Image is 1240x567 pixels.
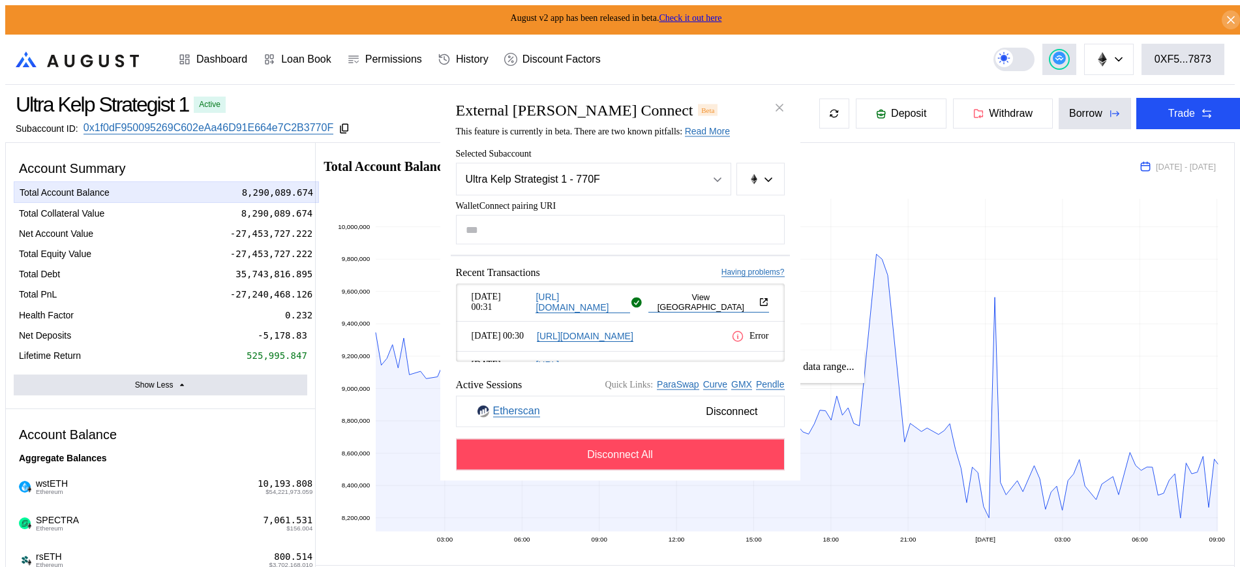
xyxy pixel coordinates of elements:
img: svg+xml,%3c [26,486,33,493]
span: Disconnect [701,400,763,422]
div: Total Equity Value [19,248,91,260]
text: 18:00 [823,536,839,543]
a: Check it out here [659,13,721,23]
h2: Total Account Balance [324,160,1119,173]
div: 800.514 [274,551,312,562]
div: Health Factor [19,309,74,321]
div: -27,240,468.126 [230,288,312,300]
span: Active Sessions [456,378,522,390]
div: Error [731,329,769,343]
div: Loan Book [281,54,331,65]
div: 8,290,089.674 [242,187,314,198]
img: Icon___Dark.png [19,554,31,566]
a: [URL][DOMAIN_NAME] [536,359,630,380]
div: Net Account Value [19,228,93,239]
div: Beta [698,104,718,115]
text: 8,800,000 [342,417,370,424]
button: Disconnect All [456,438,785,470]
div: Borrow [1069,108,1102,119]
span: wstETH [31,478,68,495]
text: 9,800,000 [342,255,370,262]
span: Selected Subaccount [456,148,785,159]
div: Permissions [365,54,422,65]
div: 0.232 [285,309,312,321]
div: Lifetime Return [19,350,81,361]
text: 9,600,000 [342,288,370,295]
img: chain logo [749,174,759,184]
span: Withdraw [989,108,1033,119]
span: Ethereum [36,525,79,532]
span: $54,221,973.059 [265,489,312,495]
div: Account Summary [14,156,307,181]
span: WalletConnect pairing URI [456,200,785,211]
text: 9,400,000 [342,320,370,327]
a: Read More [685,125,730,136]
text: 06:00 [1132,536,1148,543]
text: 06:00 [514,536,530,543]
span: [DATE] 00:29 [472,360,531,380]
text: 8,600,000 [342,450,370,457]
div: Ultra Kelp Strategist 1 - 770F [466,173,693,185]
button: View [GEOGRAPHIC_DATA] [648,360,769,379]
span: SPECTRA [31,515,79,532]
text: 09:00 [1209,536,1226,543]
span: This feature is currently in beta. There are two known pitfalls: [456,126,730,136]
text: 03:00 [1055,536,1071,543]
text: 12:00 [669,536,685,543]
text: 09:00 [592,536,608,543]
span: Disconnect All [587,448,653,460]
text: 9,000,000 [342,385,370,392]
img: svg+xml,%3c [26,523,33,529]
a: Pendle [756,379,785,390]
a: ParaSwap [657,379,699,390]
text: 9,200,000 [342,352,370,360]
img: chain logo [1095,52,1110,67]
div: Total Collateral Value [19,207,104,219]
span: Ethereum [36,489,68,495]
a: GMX [731,379,752,390]
div: -5,178.838 [258,329,312,341]
text: 21:00 [900,536,916,543]
div: Active [199,100,220,109]
img: spectra.jpg [19,517,31,529]
div: Discount Factors [522,54,601,65]
text: 8,400,000 [342,482,370,489]
div: -27,453,727.222 [230,248,312,260]
a: View [GEOGRAPHIC_DATA] [648,360,769,380]
div: History [456,54,489,65]
a: [URL][DOMAIN_NAME] [536,291,630,313]
div: Subaccount ID: [16,123,78,134]
div: Aggregate Balances [14,448,307,468]
div: 8,290,089.674 [241,207,313,219]
a: Curve [703,379,727,390]
h2: External [PERSON_NAME] Connect [456,101,693,119]
text: 10,000,000 [339,223,370,230]
span: $156.004 [286,525,312,532]
img: svg+xml,%3c [26,559,33,566]
a: [URL][DOMAIN_NAME] [537,330,633,341]
div: 7,061.531 [263,515,312,526]
button: EtherscanEtherscanDisconnect [456,395,785,427]
a: Etherscan [493,405,540,418]
a: Having problems? [721,268,785,277]
span: [DATE] 00:31 [472,292,531,313]
div: 10,193.808 [258,478,312,489]
div: Net Deposits [19,329,71,341]
img: superbridge-bridged-wsteth-base.png [19,481,31,493]
button: chain logo [736,162,785,195]
span: [DATE] 00:30 [472,331,532,341]
img: Etherscan [477,405,489,417]
div: Total Account Balance [20,187,110,198]
text: 15:00 [746,536,762,543]
button: View [GEOGRAPHIC_DATA] [648,292,769,311]
a: 0x1f0dF950095269C602eAa46D91E664e7C2B3770F [83,122,333,134]
span: Recent Transactions [456,266,540,278]
div: Account Balance [14,422,307,448]
a: View [GEOGRAPHIC_DATA] [648,292,769,312]
div: 35,743,816.895 [235,268,312,280]
span: Deposit [891,108,926,119]
div: 0XF5...7873 [1155,54,1211,65]
div: 525,995.847% [247,350,312,361]
text: 8,200,000 [342,514,370,521]
div: Total PnL [19,288,57,300]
